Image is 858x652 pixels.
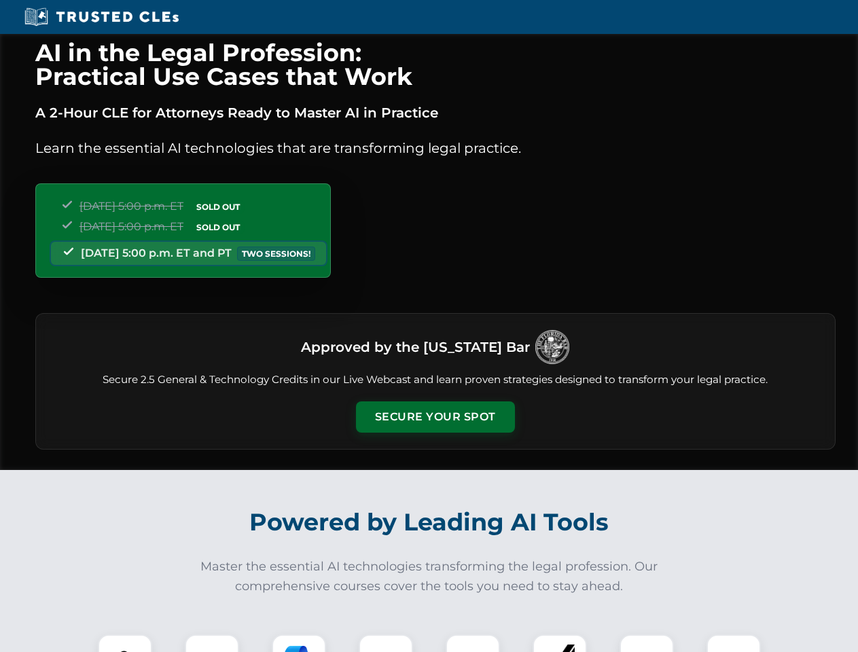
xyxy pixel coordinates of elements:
p: A 2-Hour CLE for Attorneys Ready to Master AI in Practice [35,102,836,124]
p: Learn the essential AI technologies that are transforming legal practice. [35,137,836,159]
button: Secure Your Spot [356,401,515,433]
h1: AI in the Legal Profession: Practical Use Cases that Work [35,41,836,88]
h3: Approved by the [US_STATE] Bar [301,335,530,359]
span: SOLD OUT [192,200,245,214]
img: Trusted CLEs [20,7,183,27]
span: SOLD OUT [192,220,245,234]
p: Secure 2.5 General & Technology Credits in our Live Webcast and learn proven strategies designed ... [52,372,819,388]
span: [DATE] 5:00 p.m. ET [79,200,183,213]
p: Master the essential AI technologies transforming the legal profession. Our comprehensive courses... [192,557,667,596]
h2: Powered by Leading AI Tools [53,499,806,546]
span: [DATE] 5:00 p.m. ET [79,220,183,233]
img: Logo [535,330,569,364]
